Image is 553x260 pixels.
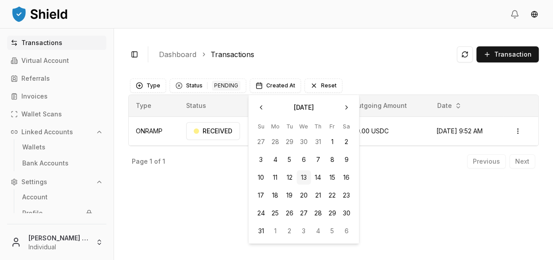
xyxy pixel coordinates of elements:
button: Tuesday, September 2nd, 2025 [282,224,297,238]
button: Thursday, August 21st, 2025 [311,188,325,202]
button: Friday, August 15th, 2025 [325,170,339,185]
button: Wednesday, September 3rd, 2025 [297,224,311,238]
button: Clear Status filterStatusPENDING [170,78,246,93]
a: Bank Accounts [19,156,96,170]
button: Saturday, August 9th, 2025 [339,153,354,167]
th: Wednesday [297,122,311,131]
button: Saturday, August 16th, 2025 [339,170,354,185]
button: Settings [7,175,106,189]
button: Monday, August 25th, 2025 [268,206,282,220]
button: Wednesday, August 6th, 2025 [297,153,311,167]
button: Saturday, September 6th, 2025 [339,224,354,238]
button: Today, Wednesday, August 13th, 2025 [297,170,311,185]
img: ShieldPay Logo [11,5,69,23]
p: Wallets [22,144,45,150]
button: Saturday, August 2nd, 2025 [339,135,354,149]
button: Date [434,99,465,113]
a: Transactions [7,36,106,50]
a: Profile [19,206,96,220]
p: Page [132,158,148,165]
a: Wallet Scans [7,107,106,121]
button: Sunday, August 10th, 2025 [254,170,268,185]
div: PENDING [212,81,240,91]
a: Referrals [7,71,106,86]
button: Friday, August 8th, 2025 [325,153,339,167]
span: Transaction [494,50,532,59]
button: Thursday, July 31st, 2025 [311,135,325,149]
button: Sunday, August 17th, 2025 [254,188,268,202]
a: Invoices [7,89,106,103]
p: Virtual Account [21,58,69,64]
button: Reset filters [305,78,342,93]
p: Individual [28,243,89,252]
button: Thursday, August 28th, 2025 [311,206,325,220]
button: Friday, August 1st, 2025 [325,135,339,149]
button: Friday, August 22nd, 2025 [325,188,339,202]
button: Monday, July 28th, 2025 [268,135,282,149]
p: Bank Accounts [22,160,69,166]
button: Go to the Previous Month [254,100,268,115]
nav: breadcrumb [159,49,450,60]
button: Type [130,78,166,93]
button: Monday, September 1st, 2025 [268,224,282,238]
th: Saturday [339,122,354,131]
button: Saturday, August 23rd, 2025 [339,188,354,202]
a: Wallets [19,140,96,154]
a: Dashboard [159,49,196,60]
button: Tuesday, August 12th, 2025 [282,170,297,185]
button: Thursday, August 7th, 2025 [311,153,325,167]
th: Outgoing Amount [346,95,429,116]
th: Tuesday [282,122,297,131]
a: Account [19,190,96,204]
button: Monday, August 18th, 2025 [268,188,282,202]
button: Sunday, July 27th, 2025 [254,135,268,149]
span: Created At [266,82,295,89]
th: Type [129,95,179,116]
button: Transaction [476,46,539,62]
p: Referrals [21,75,50,82]
button: Tuesday, August 19th, 2025 [282,188,297,202]
p: Invoices [21,93,48,99]
a: Virtual Account [7,54,106,68]
th: Sunday [254,122,268,131]
th: Status [179,95,262,116]
button: Sunday, August 24th, 2025 [254,206,268,220]
p: [PERSON_NAME] [PERSON_NAME] [PERSON_NAME] [28,233,89,243]
button: Sunday, August 31st, 2025 [254,224,268,238]
p: Account [22,194,48,200]
button: Friday, August 29th, 2025 [325,206,339,220]
p: 1 [150,158,152,165]
p: Profile [22,210,43,216]
button: Wednesday, July 30th, 2025 [297,135,311,149]
button: Saturday, August 30th, 2025 [339,206,354,220]
th: Thursday [311,122,325,131]
button: Thursday, September 4th, 2025 [311,224,325,238]
button: Friday, September 5th, 2025 [325,224,339,238]
div: Clear Status filter [175,82,183,89]
button: Wednesday, August 20th, 2025 [297,188,311,202]
button: Linked Accounts [7,125,106,139]
div: RECEIVED [186,122,240,140]
td: ONRAMP [129,116,179,145]
button: Tuesday, August 5th, 2025 [282,153,297,167]
p: 1 [163,158,165,165]
button: Tuesday, July 29th, 2025 [282,135,297,149]
p: Settings [21,179,47,185]
a: Transactions [211,49,254,60]
button: [PERSON_NAME] [PERSON_NAME] [PERSON_NAME]Individual [4,228,110,256]
button: Created At [250,78,301,93]
p: of [154,158,161,165]
button: Monday, August 11th, 2025 [268,170,282,185]
span: [DATE] 9:52 AM [436,127,483,135]
button: Sunday, August 3rd, 2025 [254,153,268,167]
th: Friday [325,122,339,131]
p: Wallet Scans [21,111,62,117]
button: Go to the Next Month [339,100,354,115]
button: Thursday, August 14th, 2025 [311,170,325,185]
button: Monday, August 4th, 2025 [268,153,282,167]
p: Linked Accounts [21,129,73,135]
th: Monday [268,122,282,131]
button: Tuesday, August 26th, 2025 [282,206,297,220]
button: Wednesday, August 27th, 2025 [297,206,311,220]
span: 20.00 USDC [353,127,389,135]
